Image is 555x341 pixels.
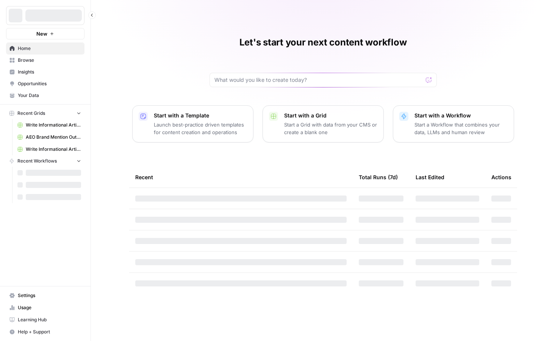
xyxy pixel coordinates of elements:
[18,292,81,299] span: Settings
[6,289,84,302] a: Settings
[6,42,84,55] a: Home
[414,121,508,136] p: Start a Workflow that combines your data, LLMs and human review
[6,54,84,66] a: Browse
[18,69,81,75] span: Insights
[18,80,81,87] span: Opportunities
[263,105,384,142] button: Start with a GridStart a Grid with data from your CMS or create a blank one
[284,112,377,119] p: Start with a Grid
[6,89,84,102] a: Your Data
[17,158,57,164] span: Recent Workflows
[6,108,84,119] button: Recent Grids
[416,167,444,188] div: Last Edited
[135,167,347,188] div: Recent
[36,30,47,38] span: New
[6,302,84,314] a: Usage
[18,57,81,64] span: Browse
[26,134,81,141] span: AEO Brand Mention Outreach (1)
[359,167,398,188] div: Total Runs (7d)
[393,105,514,142] button: Start with a WorkflowStart a Workflow that combines your data, LLMs and human review
[18,316,81,323] span: Learning Hub
[6,78,84,90] a: Opportunities
[18,92,81,99] span: Your Data
[6,66,84,78] a: Insights
[6,28,84,39] button: New
[17,110,45,117] span: Recent Grids
[239,36,407,48] h1: Let's start your next content workflow
[14,131,84,143] a: AEO Brand Mention Outreach (1)
[154,112,247,119] p: Start with a Template
[214,76,423,84] input: What would you like to create today?
[414,112,508,119] p: Start with a Workflow
[18,45,81,52] span: Home
[491,167,511,188] div: Actions
[26,122,81,128] span: Write Informational Article
[18,328,81,335] span: Help + Support
[14,119,84,131] a: Write Informational Article
[154,121,247,136] p: Launch best-practice driven templates for content creation and operations
[284,121,377,136] p: Start a Grid with data from your CMS or create a blank one
[14,143,84,155] a: Write Informational Article (20)
[6,155,84,167] button: Recent Workflows
[6,314,84,326] a: Learning Hub
[26,146,81,153] span: Write Informational Article (20)
[6,326,84,338] button: Help + Support
[132,105,253,142] button: Start with a TemplateLaunch best-practice driven templates for content creation and operations
[18,304,81,311] span: Usage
